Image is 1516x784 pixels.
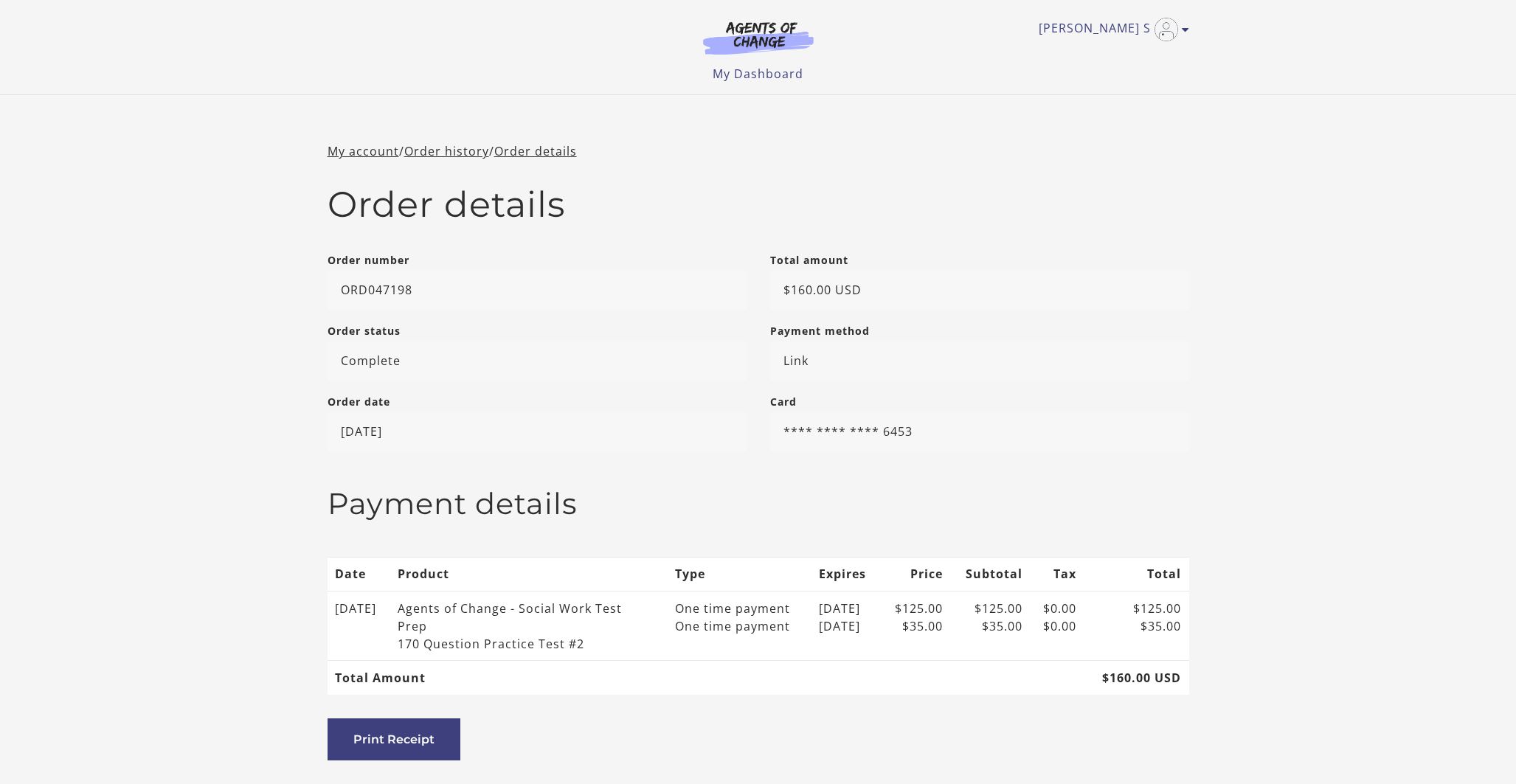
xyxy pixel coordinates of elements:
[328,341,747,380] p: Complete
[1084,591,1188,660] td: $125.00 $35.00
[328,718,460,760] button: Print Receipt
[713,66,803,82] a: My Dashboard
[398,600,634,653] div: Agents of Change - Social Work Test Prep 170 Question Practice Test #2
[770,324,870,338] strong: Payment method
[770,341,1189,380] p: Link
[770,271,1189,309] p: $160.00 USD
[1084,557,1188,591] th: Total
[951,591,1031,660] td: $125.00 $35.00
[335,670,426,686] strong: Total Amount
[328,271,747,309] p: ORD047198
[811,591,881,660] td: [DATE] [DATE]
[328,557,390,591] th: Date
[811,557,881,591] th: Expires
[316,142,1201,760] main: / /
[328,591,390,660] td: [DATE]
[1102,670,1181,686] strong: $160.00 USD
[770,253,848,267] strong: Total amount
[1031,557,1084,591] th: Tax
[404,143,489,159] a: Order history
[328,253,409,267] strong: Order number
[668,591,811,660] td: One time payment One time payment
[328,395,390,409] strong: Order date
[328,184,1189,226] h2: Order details
[328,486,1189,521] h3: Payment details
[881,557,951,591] th: Price
[1039,18,1182,41] a: Toggle menu
[328,324,401,338] strong: Order status
[390,557,668,591] th: Product
[770,395,797,409] strong: Card
[494,143,577,159] a: Order details
[881,591,951,660] td: $125.00 $35.00
[688,21,829,55] img: Agents of Change Logo
[668,557,811,591] th: Type
[1031,591,1084,660] td: $0.00 $0.00
[328,412,747,451] p: [DATE]
[328,143,399,159] a: My account
[951,557,1031,591] th: Subtotal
